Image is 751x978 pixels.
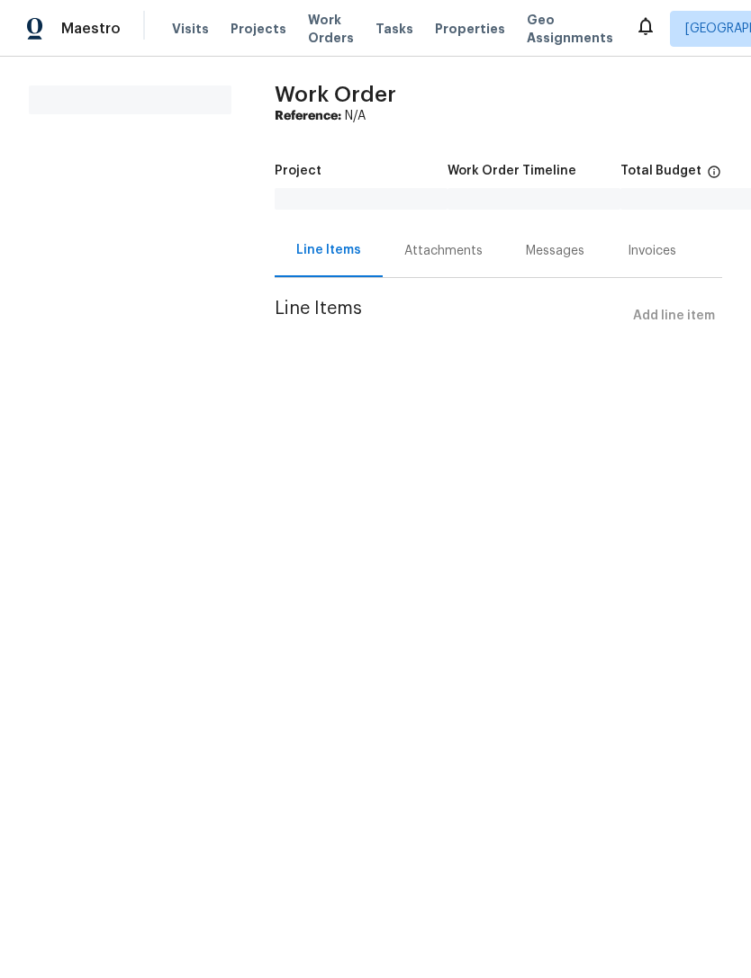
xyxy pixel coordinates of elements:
[404,242,483,260] div: Attachments
[275,165,321,177] h5: Project
[172,20,209,38] span: Visits
[628,242,676,260] div: Invoices
[308,11,354,47] span: Work Orders
[231,20,286,38] span: Projects
[375,22,413,35] span: Tasks
[61,20,121,38] span: Maestro
[707,165,721,188] span: The total cost of line items that have been proposed by Opendoor. This sum includes line items th...
[275,300,626,333] span: Line Items
[296,241,361,259] div: Line Items
[448,165,576,177] h5: Work Order Timeline
[527,11,613,47] span: Geo Assignments
[275,110,341,122] b: Reference:
[435,20,505,38] span: Properties
[620,165,701,177] h5: Total Budget
[275,84,396,105] span: Work Order
[275,107,722,125] div: N/A
[526,242,584,260] div: Messages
